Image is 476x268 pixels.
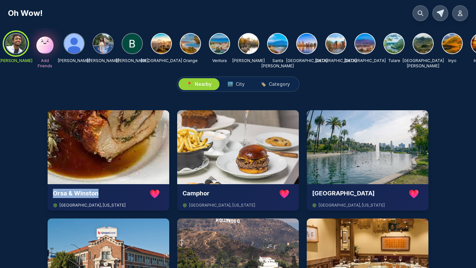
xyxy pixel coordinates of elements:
[315,58,357,63] p: [GEOGRAPHIC_DATA]
[388,58,400,63] p: Tulare
[307,110,428,184] img: Echo Park Lake
[122,34,142,53] img: Brendan Delumpa
[210,34,229,53] img: Ventura
[151,34,171,53] img: Los Angeles
[58,58,90,63] p: [PERSON_NAME]
[413,34,433,53] img: San Luis Obispo
[227,81,233,87] span: 🏙️
[260,81,266,87] span: 🏷️
[236,81,245,87] span: City
[8,8,43,18] h1: Oh Wow!
[178,78,219,90] button: 📍Nearby
[93,34,113,53] img: Khushi Kasturiya
[448,58,456,63] p: Inyo
[195,81,212,87] span: Nearby
[286,58,328,63] p: [GEOGRAPHIC_DATA]
[34,58,56,69] p: Add Friends
[186,81,192,87] span: 📍
[59,203,126,208] span: [GEOGRAPHIC_DATA] , [US_STATE]
[344,58,386,63] p: [GEOGRAPHIC_DATA]
[64,34,84,53] img: Matthew Miller
[442,34,462,53] img: Inyo
[53,189,145,198] h3: Orsa & Winston
[141,58,182,63] p: [GEOGRAPHIC_DATA]
[253,78,298,90] button: 🏷️Category
[177,110,299,184] img: Camphor
[189,203,255,208] span: [GEOGRAPHIC_DATA] , [US_STATE]
[180,34,200,53] img: Orange
[403,58,444,69] p: [GEOGRAPHIC_DATA][PERSON_NAME]
[261,58,294,69] p: Santa [PERSON_NAME]
[384,34,404,53] img: Tulare
[34,33,56,54] img: Add Friends
[326,34,346,53] img: San Bernardino
[87,58,119,63] p: [PERSON_NAME]
[183,58,198,63] p: Orange
[219,78,253,90] button: 🏙️City
[312,189,405,198] h3: [GEOGRAPHIC_DATA]
[232,58,265,63] p: [PERSON_NAME]
[297,34,317,53] img: San Diego
[269,81,290,87] span: Category
[116,58,148,63] p: [PERSON_NAME]
[239,34,258,53] img: Kern
[319,203,385,208] span: [GEOGRAPHIC_DATA] , [US_STATE]
[182,189,275,198] h3: Camphor
[212,58,227,63] p: Ventura
[48,110,169,184] img: Orsa & Winston
[355,34,375,53] img: Riverside
[268,34,288,53] img: Santa Barbara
